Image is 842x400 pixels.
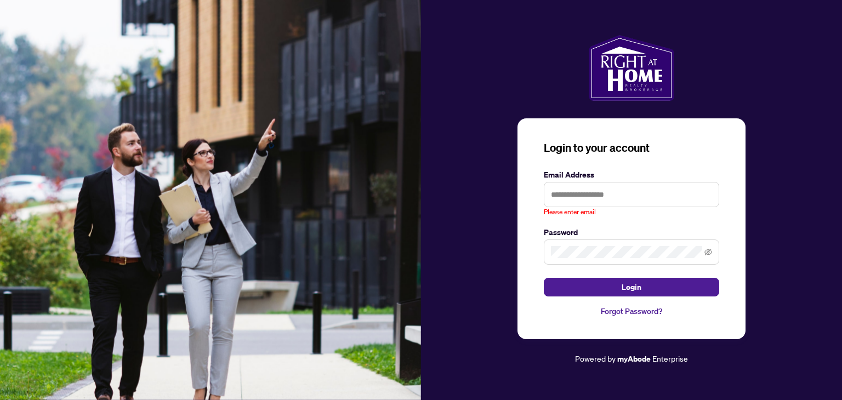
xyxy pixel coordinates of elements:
[544,140,719,156] h3: Login to your account
[617,353,651,365] a: myAbode
[652,353,688,363] span: Enterprise
[544,278,719,296] button: Login
[575,353,616,363] span: Powered by
[704,248,712,256] span: eye-invisible
[544,169,719,181] label: Email Address
[544,207,596,218] span: Please enter email
[544,226,719,238] label: Password
[544,305,719,317] a: Forgot Password?
[589,35,674,101] img: ma-logo
[622,278,641,296] span: Login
